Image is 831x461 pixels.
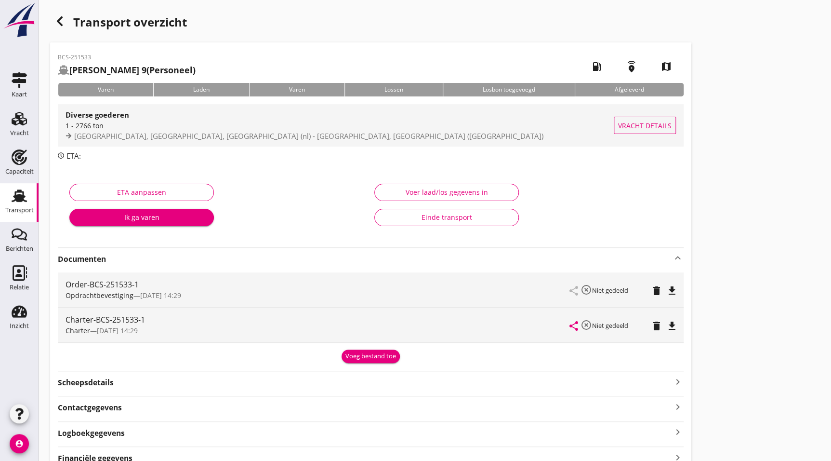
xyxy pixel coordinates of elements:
[153,83,249,96] div: Laden
[651,320,662,332] i: delete
[249,83,344,96] div: Varen
[66,121,614,131] div: 1 - 2766 ton
[651,285,662,297] i: delete
[374,184,519,201] button: Voer laad/los gegevens in
[672,252,684,264] i: keyboard_arrow_up
[443,83,575,96] div: Losbon toegevoegd
[69,209,214,226] button: Ik ga varen
[5,168,34,175] div: Capaciteit
[345,352,396,361] div: Voeg bestand toe
[58,64,196,77] h2: (Personeel)
[77,212,206,222] div: Ik ga varen
[10,323,29,329] div: Inzicht
[672,400,684,413] i: keyboard_arrow_right
[97,326,138,335] span: [DATE] 14:29
[12,91,27,97] div: Kaart
[618,121,672,131] span: Vracht details
[69,184,214,201] button: ETA aanpassen
[66,325,570,336] div: —
[58,104,684,147] a: Diverse goederen1 - 2766 ton[GEOGRAPHIC_DATA], [GEOGRAPHIC_DATA], [GEOGRAPHIC_DATA] (nl) - [GEOGR...
[5,207,34,213] div: Transport
[58,254,672,265] strong: Documenten
[58,53,196,62] p: BCS-251533
[66,326,90,335] span: Charter
[344,83,443,96] div: Lossen
[66,314,570,325] div: Charter-BCS-251533-1
[58,428,125,439] strong: Logboekgegevens
[10,434,29,453] i: account_circle
[69,64,146,76] strong: [PERSON_NAME] 9
[618,53,645,80] i: emergency_share
[672,375,684,388] i: keyboard_arrow_right
[568,320,580,332] i: share
[58,402,122,413] strong: Contactgegevens
[140,291,181,300] span: [DATE] 14:29
[6,245,33,252] div: Berichten
[66,151,81,161] span: ETA:
[580,319,592,331] i: highlight_off
[66,291,133,300] span: Opdrachtbevestiging
[58,377,114,388] strong: Scheepsdetails
[74,131,543,141] span: [GEOGRAPHIC_DATA], [GEOGRAPHIC_DATA], [GEOGRAPHIC_DATA] (nl) - [GEOGRAPHIC_DATA], [GEOGRAPHIC_DAT...
[78,187,206,197] div: ETA aanpassen
[614,117,676,134] button: Vracht details
[383,212,511,222] div: Einde transport
[58,83,153,96] div: Varen
[592,286,628,295] small: Niet gedeeld
[580,284,592,296] i: highlight_off
[672,426,684,439] i: keyboard_arrow_right
[10,284,29,290] div: Relatie
[66,279,570,290] div: Order-BCS-251533-1
[66,110,129,120] strong: Diverse goederen
[50,12,691,35] div: Transport overzicht
[383,187,511,197] div: Voer laad/los gegevens in
[342,350,400,363] button: Voeg bestand toe
[575,83,684,96] div: Afgeleverd
[653,53,680,80] i: map
[583,53,610,80] i: local_gas_station
[66,290,570,300] div: —
[2,2,37,38] img: logo-small.a267ee39.svg
[666,285,678,297] i: file_download
[666,320,678,332] i: file_download
[592,321,628,330] small: Niet gedeeld
[374,209,519,226] button: Einde transport
[10,130,29,136] div: Vracht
